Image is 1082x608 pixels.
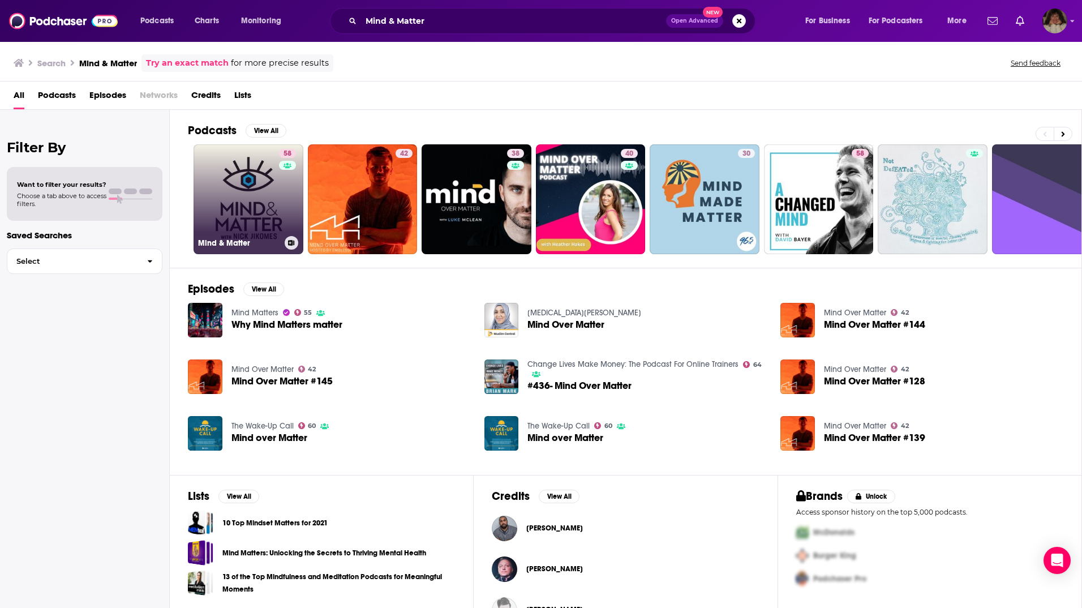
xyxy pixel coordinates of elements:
img: Mind Over Matter [484,303,519,337]
a: 42 [396,149,413,158]
h2: Podcasts [188,123,237,138]
a: 13 of the Top Mindfulness and Meditation Podcasts for Meaningful Moments [222,571,455,596]
a: 10 Top Mindset Matters for 2021 [188,510,213,536]
a: Change Lives Make Money: The Podcast For Online Trainers [527,359,738,369]
a: EpisodesView All [188,282,284,296]
button: View All [243,282,284,296]
span: 64 [753,362,762,367]
button: Send feedback [1007,58,1064,68]
img: First Pro Logo [792,521,813,544]
button: Show profile menu [1042,8,1067,33]
a: John Urschel [526,524,583,533]
a: Mind Matters: Unlocking the Secrets to Thriving Mental Health [188,540,213,566]
h3: Mind & Matter [79,58,137,68]
a: Mind over Matter [527,433,603,443]
img: Mind Over Matter #145 [188,359,222,394]
span: 40 [625,148,633,160]
span: McDonalds [813,528,855,537]
button: open menu [233,12,296,30]
a: 40 [536,144,646,254]
span: For Podcasters [869,13,923,29]
h2: Brands [796,489,843,503]
a: John Urschel [492,516,517,541]
a: Show notifications dropdown [983,11,1002,31]
input: Search podcasts, credits, & more... [361,12,666,30]
a: Credits [191,86,221,109]
span: 60 [604,423,612,429]
a: 42 [891,422,909,429]
a: Mind Over Matter [824,421,886,431]
button: View All [539,490,579,503]
a: 13 of the Top Mindfulness and Meditation Podcasts for Meaningful Moments [188,570,213,596]
a: Show notifications dropdown [1011,11,1029,31]
div: Search podcasts, credits, & more... [341,8,766,34]
button: open menu [939,12,981,30]
button: View All [246,124,286,138]
a: Lists [234,86,251,109]
a: Mind Over Matter [231,365,294,374]
a: Mind Matters [231,308,278,318]
span: 60 [308,423,316,429]
span: Mind Over Matter #139 [824,433,925,443]
a: Mind Over Matter [824,308,886,318]
span: Charts [195,13,219,29]
a: 64 [743,361,762,368]
a: All [14,86,24,109]
a: Why Mind Matters matter [231,320,342,329]
a: #436- Mind Over Matter [484,359,519,394]
a: Mind Matters: Unlocking the Secrets to Thriving Mental Health [222,547,426,559]
a: PodcastsView All [188,123,286,138]
a: Episodes [89,86,126,109]
a: #436- Mind Over Matter [527,381,632,391]
a: 58 [279,149,296,158]
span: 42 [901,310,909,315]
button: open menu [861,12,939,30]
span: 55 [304,310,312,315]
a: Mind Over Matter [824,365,886,374]
a: Mind Over Matter #144 [780,303,815,337]
div: Open Intercom Messenger [1044,547,1071,574]
span: Mind Over Matter [527,320,604,329]
span: For Business [805,13,850,29]
span: 58 [284,148,291,160]
button: Unlock [847,490,895,503]
span: 42 [400,148,408,160]
span: for more precise results [231,57,329,70]
a: 30 [738,149,755,158]
a: 58 [852,149,869,158]
button: open menu [132,12,188,30]
h2: Lists [188,489,209,503]
img: Podchaser - Follow, Share and Rate Podcasts [9,10,118,32]
img: Mind over Matter [188,416,222,451]
a: ListsView All [188,489,259,503]
a: The Wake-Up Call [527,421,590,431]
a: Mind over Matter [484,416,519,451]
span: Select [7,258,138,265]
a: Mind Over Matter #139 [780,416,815,451]
a: George Reynolds [526,564,583,573]
p: Access sponsor history on the top 5,000 podcasts. [796,508,1063,516]
a: 40 [621,149,638,158]
a: Mind Over Matter #145 [231,376,333,386]
a: 30 [650,144,759,254]
a: Mind over Matter [231,433,307,443]
button: George ReynoldsGeorge Reynolds [492,551,759,587]
a: 58 [764,144,874,254]
span: 30 [742,148,750,160]
span: Podcasts [140,13,174,29]
a: 10 Top Mindset Matters for 2021 [222,517,328,529]
h2: Episodes [188,282,234,296]
span: 42 [901,423,909,429]
img: George Reynolds [492,556,517,582]
a: Mind Over Matter #144 [824,320,925,329]
button: Select [7,249,162,274]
